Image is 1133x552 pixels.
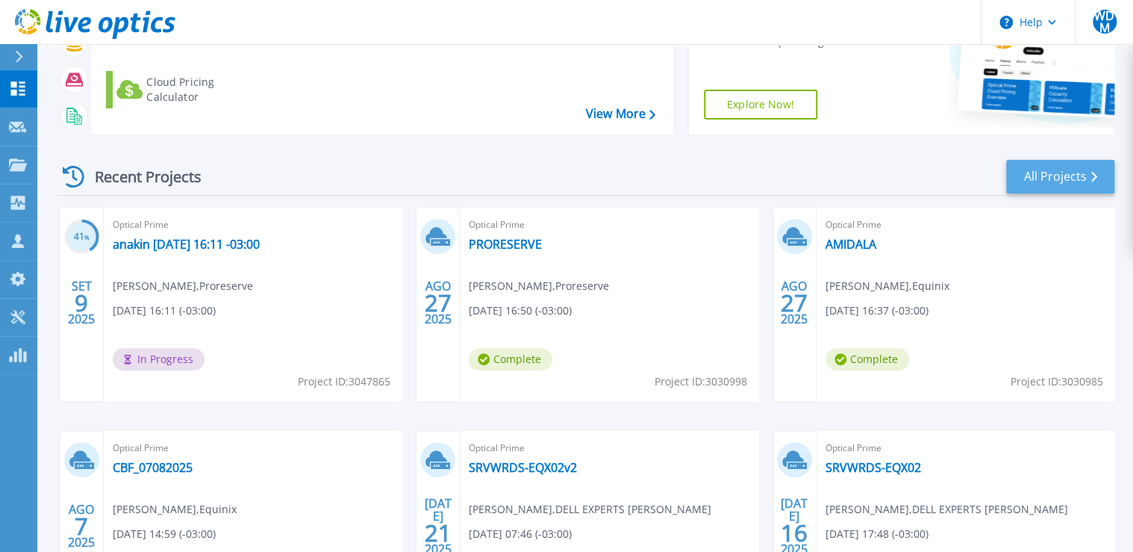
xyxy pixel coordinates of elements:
span: [DATE] 14:59 (-03:00) [113,526,216,542]
span: [DATE] 16:37 (-03:00) [825,303,928,319]
span: 27 [425,297,452,309]
a: SRVWRDS-EQX02v2 [469,460,577,475]
span: Project ID: 3030998 [655,373,747,390]
span: 9 [75,297,88,309]
span: [PERSON_NAME] , DELL EXPERTS [PERSON_NAME] [469,501,711,518]
span: Optical Prime [825,217,1105,233]
span: [DATE] 16:11 (-03:00) [113,303,216,319]
span: Complete [469,348,552,370]
a: All Projects [1006,160,1114,193]
div: Recent Projects [57,158,222,195]
span: % [84,233,90,241]
span: [DATE] 17:48 (-03:00) [825,526,928,542]
span: 16 [781,527,808,539]
a: Explore Now! [704,90,817,120]
span: Project ID: 3047865 [298,373,390,390]
span: 7 [75,520,88,533]
a: CBF_07082025 [113,460,193,475]
span: [PERSON_NAME] , DELL EXPERTS [PERSON_NAME] [825,501,1068,518]
span: Optical Prime [825,440,1105,456]
h3: 41 [64,229,99,246]
span: Optical Prime [113,440,393,456]
span: Optical Prime [469,217,749,233]
a: View More [586,107,655,121]
span: Optical Prime [113,217,393,233]
span: 21 [425,527,452,539]
span: WDM [1093,10,1117,34]
a: anakin [DATE] 16:11 -03:00 [113,237,260,252]
span: [PERSON_NAME] , Equinix [825,278,949,294]
span: [PERSON_NAME] , Proreserve [469,278,609,294]
span: Project ID: 3030985 [1011,373,1103,390]
span: 27 [781,297,808,309]
span: Optical Prime [469,440,749,456]
a: SRVWRDS-EQX02 [825,460,921,475]
span: [DATE] 16:50 (-03:00) [469,303,572,319]
a: AMIDALA [825,237,876,252]
div: AGO 2025 [780,276,808,330]
span: Complete [825,348,909,370]
div: SET 2025 [67,276,96,330]
div: Cloud Pricing Calculator [146,75,266,105]
div: AGO 2025 [424,276,452,330]
span: In Progress [113,348,205,370]
a: PRORESERVE [469,237,542,252]
a: Cloud Pricing Calculator [106,71,272,108]
span: [PERSON_NAME] , Proreserve [113,278,253,294]
span: [DATE] 07:46 (-03:00) [469,526,572,542]
span: [PERSON_NAME] , Equinix [113,501,237,518]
